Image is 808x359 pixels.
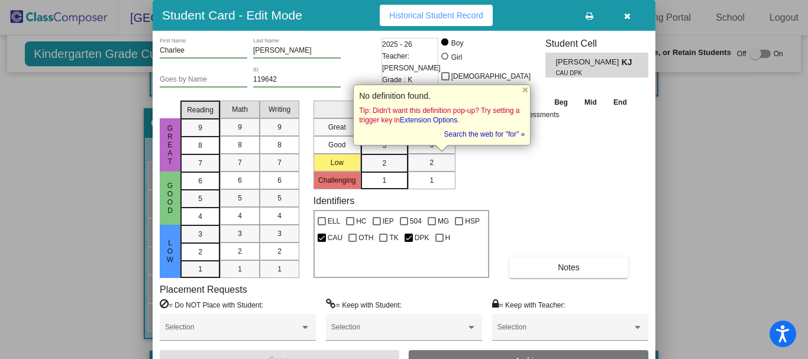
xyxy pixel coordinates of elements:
span: 9 [238,122,242,132]
span: Grade : K [382,74,412,86]
span: 1 [382,175,386,186]
span: DPK [415,231,429,245]
span: 8 [198,140,202,151]
span: CAU DPK [555,69,613,77]
th: Beg [546,96,577,109]
span: 3 [198,229,202,240]
span: OTH [358,231,373,245]
div: Girl [451,52,463,63]
span: Writing [269,104,290,115]
label: Identifiers [313,195,354,206]
span: Notes [558,263,580,272]
span: 3 [382,140,386,151]
span: 8 [277,140,282,150]
button: Historical Student Record [380,5,493,26]
span: Historical Student Record [389,11,483,20]
span: HC [356,214,366,228]
span: ELL [328,214,340,228]
span: 5 [238,193,242,203]
span: Great [165,124,176,166]
th: Mid [576,96,605,109]
button: Notes [509,257,628,278]
span: 2 [198,247,202,257]
span: 6 [277,175,282,186]
span: 1 [429,175,434,186]
h3: Student Cell [545,38,648,49]
span: Good [165,182,176,215]
span: 4 [277,211,282,221]
label: = Do NOT Place with Student: [160,299,263,311]
span: H [445,231,451,245]
h3: Student Card - Edit Mode [162,8,302,22]
span: 2 [429,157,434,168]
span: 5 [198,193,202,204]
span: IEP [383,214,394,228]
th: End [605,96,636,109]
span: 9 [198,122,202,133]
span: 1 [238,264,242,274]
input: Enter ID [253,76,341,84]
span: 1 [277,264,282,274]
label: = Keep with Student: [326,299,402,311]
span: MG [438,214,449,228]
td: No Assessments [503,109,635,121]
label: = Keep with Teacher: [492,299,565,311]
label: Placement Requests [160,284,247,295]
span: 7 [277,157,282,168]
span: 2 [277,246,282,257]
span: 6 [238,175,242,186]
span: 4 [198,211,202,222]
span: 3 [277,228,282,239]
span: 2025 - 26 [382,38,412,50]
span: [PERSON_NAME] [555,56,621,69]
span: Math [232,104,248,115]
span: HSP [465,214,480,228]
div: Boy [451,38,464,48]
span: 4 [238,211,242,221]
span: 504 [410,214,422,228]
span: 1 [198,264,202,274]
span: 2 [238,246,242,257]
span: 3 [238,228,242,239]
span: 9 [277,122,282,132]
input: goes by name [160,76,247,84]
span: Teacher: [PERSON_NAME] [382,50,441,74]
span: TK [389,231,398,245]
span: 2 [382,158,386,169]
span: CAU [328,231,342,245]
span: 6 [198,176,202,186]
span: KJ [622,56,638,69]
span: 5 [277,193,282,203]
span: Low [165,239,176,264]
span: 7 [238,157,242,168]
span: Reading [187,105,214,115]
span: 7 [198,158,202,169]
span: 8 [238,140,242,150]
span: [DEMOGRAPHIC_DATA] [451,69,531,83]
